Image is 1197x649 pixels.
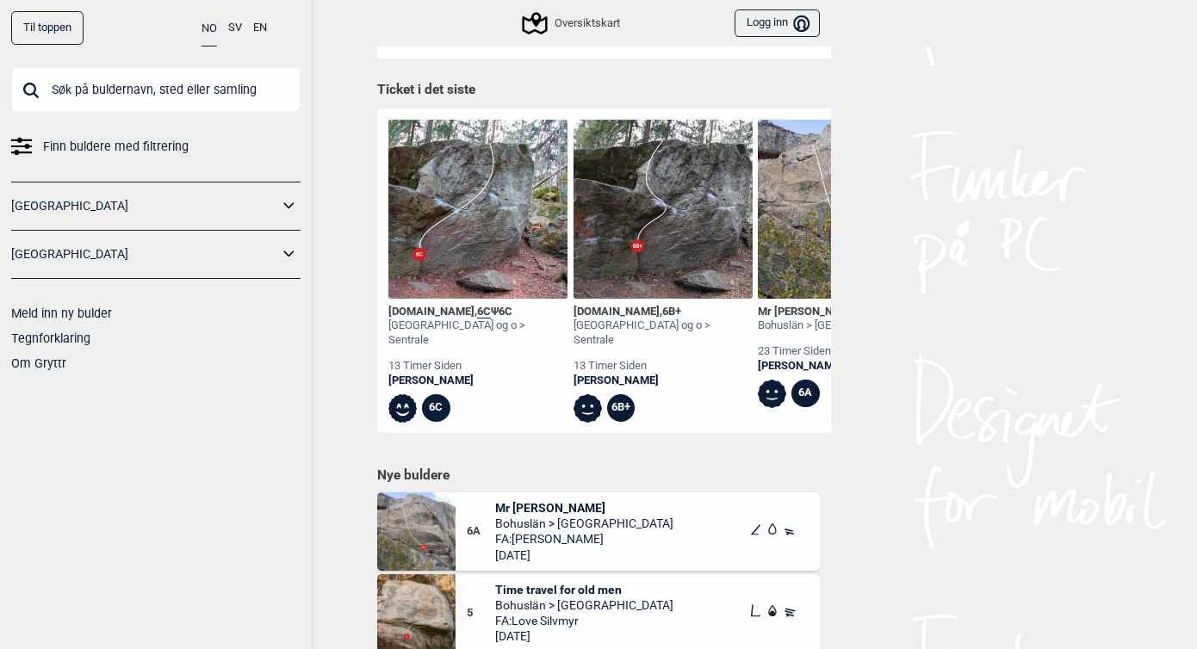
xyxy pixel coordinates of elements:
img: 8A-nu 200828 [388,120,567,299]
span: 6C [477,305,491,318]
a: [GEOGRAPHIC_DATA] [11,194,278,219]
button: EN [253,11,267,45]
div: [GEOGRAPHIC_DATA] og o > Sentrale [388,318,567,348]
a: Om Gryttr [11,356,66,370]
span: Finn buldere med filtrering [43,134,189,159]
img: Mr Ed [758,120,937,299]
div: Oversiktskart [524,13,619,34]
div: 6B+ [607,394,636,423]
a: [GEOGRAPHIC_DATA] [11,242,278,267]
span: FA: Love Silvmyr [495,613,673,628]
h1: Ticket i det siste [377,81,820,100]
button: SV [228,11,242,45]
div: 6C [422,394,450,423]
img: Steepstone com 200331 [574,120,753,299]
span: 5 [467,606,495,621]
button: NO [202,11,217,46]
div: Mr [PERSON_NAME] , [758,305,920,319]
a: [PERSON_NAME] [758,359,920,374]
div: Til toppen [11,11,84,45]
a: [PERSON_NAME] [574,374,753,388]
input: Søk på buldernavn, sted eller samling [11,67,301,112]
a: Finn buldere med filtrering [11,134,301,159]
span: Bohuslän > [GEOGRAPHIC_DATA] [495,516,673,531]
span: 6B+ [662,305,681,318]
span: 6A [467,524,495,539]
div: [DOMAIN_NAME] , Ψ [388,305,567,319]
span: [DATE] [495,628,673,644]
a: Tegnforklaring [11,331,90,345]
button: Logg inn [735,9,820,38]
span: Time travel for old men [495,582,673,597]
a: Meld inn ny bulder [11,306,112,320]
span: Bohuslän > [GEOGRAPHIC_DATA] [495,597,673,613]
span: 6C [499,305,512,318]
span: [DATE] [495,547,673,563]
span: Mr [PERSON_NAME] [495,500,673,516]
div: Mr Ed6AMr [PERSON_NAME]Bohuslän > [GEOGRAPHIC_DATA]FA:[PERSON_NAME][DATE] [377,492,820,571]
div: [GEOGRAPHIC_DATA] og o > Sentrale [574,318,753,348]
div: 13 timer siden [574,359,753,374]
div: 23 timer siden [758,344,920,359]
div: Bohuslän > [GEOGRAPHIC_DATA] [758,318,920,333]
div: [DOMAIN_NAME] , [574,305,753,319]
img: Mr Ed [377,492,456,571]
a: [PERSON_NAME] [388,374,567,388]
h1: Nye buldere [377,467,820,484]
div: 6A [791,380,820,408]
span: FA: [PERSON_NAME] [495,531,673,547]
div: 13 timer siden [388,359,567,374]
